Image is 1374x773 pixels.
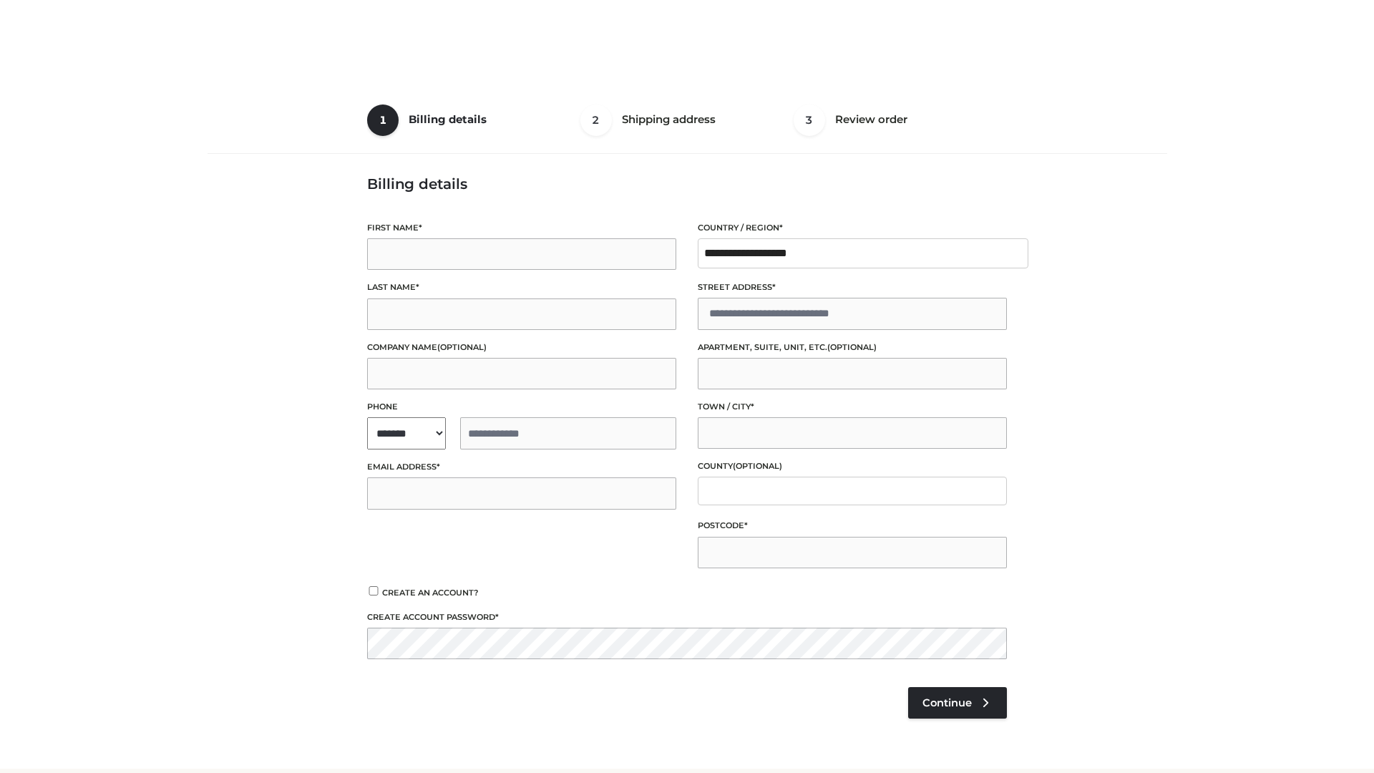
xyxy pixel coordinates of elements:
label: Town / City [698,400,1007,414]
label: First name [367,221,676,235]
label: Last name [367,281,676,294]
label: Street address [698,281,1007,294]
span: 2 [580,104,612,136]
span: Shipping address [622,112,716,126]
span: (optional) [733,461,782,471]
span: (optional) [437,342,487,352]
label: County [698,460,1007,473]
span: (optional) [827,342,877,352]
label: Company name [367,341,676,354]
span: Create an account? [382,588,479,598]
label: Phone [367,400,676,414]
span: Billing details [409,112,487,126]
span: 3 [794,104,825,136]
input: Create an account? [367,586,380,595]
label: Apartment, suite, unit, etc. [698,341,1007,354]
label: Country / Region [698,221,1007,235]
label: Postcode [698,519,1007,533]
label: Create account password [367,611,1007,624]
span: Continue [922,696,972,709]
label: Email address [367,460,676,474]
h3: Billing details [367,175,1007,193]
a: Continue [908,687,1007,719]
span: 1 [367,104,399,136]
span: Review order [835,112,907,126]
